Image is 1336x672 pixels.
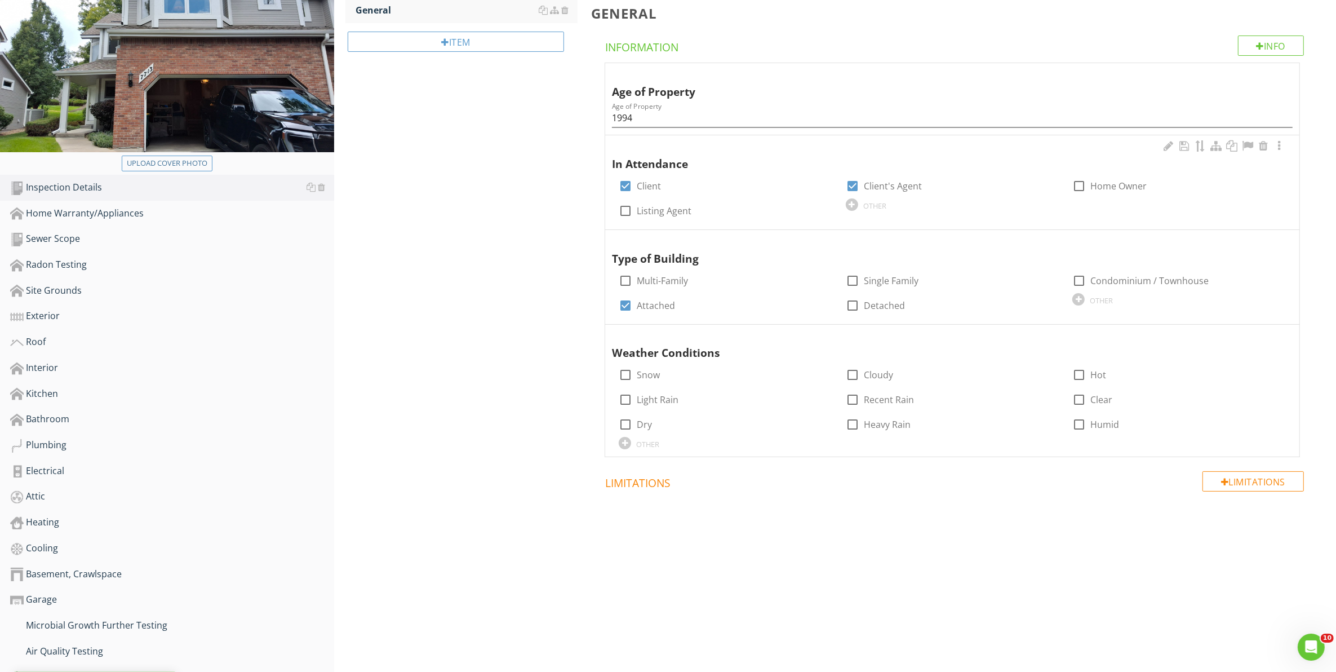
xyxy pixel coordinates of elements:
[863,201,886,210] div: OTHER
[10,438,334,453] div: Plumbing
[612,68,1258,100] div: Age of Property
[10,541,334,556] div: Cooling
[10,284,334,298] div: Site Grounds
[10,309,334,324] div: Exterior
[637,369,660,381] label: Snow
[10,232,334,246] div: Sewer Scope
[864,180,922,192] label: Client's Agent
[1090,419,1119,430] label: Humid
[637,300,675,311] label: Attached
[864,275,918,286] label: Single Family
[10,593,334,607] div: Garage
[1090,296,1113,305] div: OTHER
[864,300,905,311] label: Detached
[10,206,334,221] div: Home Warranty/Appliances
[348,32,565,52] div: Item
[1202,471,1304,492] div: Limitations
[612,329,1258,362] div: Weather Conditions
[10,180,334,195] div: Inspection Details
[605,471,1304,490] h4: Limitations
[10,464,334,479] div: Electrical
[864,419,911,430] label: Heavy Rain
[605,36,1304,55] h4: Information
[122,156,212,171] button: Upload cover photo
[10,644,334,659] div: Air Quality Testing
[1090,275,1209,286] label: Condominium / Townhouse
[356,3,578,17] div: General
[10,361,334,375] div: Interior
[864,369,893,381] label: Cloudy
[10,335,334,350] div: Roof
[1090,394,1112,405] label: Clear
[10,567,334,582] div: Basement, Crawlspace
[612,109,1293,127] input: Age of Property
[612,235,1258,267] div: Type of Building
[1321,634,1334,643] span: 10
[637,275,688,286] label: Multi-Family
[637,205,691,216] label: Listing Agent
[612,140,1258,173] div: In Attendance
[636,440,659,449] div: OTHER
[10,258,334,272] div: Radon Testing
[637,419,652,430] label: Dry
[10,387,334,401] div: Kitchen
[864,394,914,405] label: Recent Rain
[1298,634,1325,661] iframe: Intercom live chat
[10,618,334,633] div: Microbial Growth Further Testing
[591,6,1318,21] h3: General
[1090,180,1147,192] label: Home Owner
[637,180,661,192] label: Client
[1090,369,1106,381] label: Hot
[127,158,207,169] div: Upload cover photo
[1238,36,1304,56] div: Info
[10,489,334,504] div: Attic
[637,394,678,405] label: Light Rain
[10,515,334,530] div: Heating
[10,412,334,427] div: Bathroom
